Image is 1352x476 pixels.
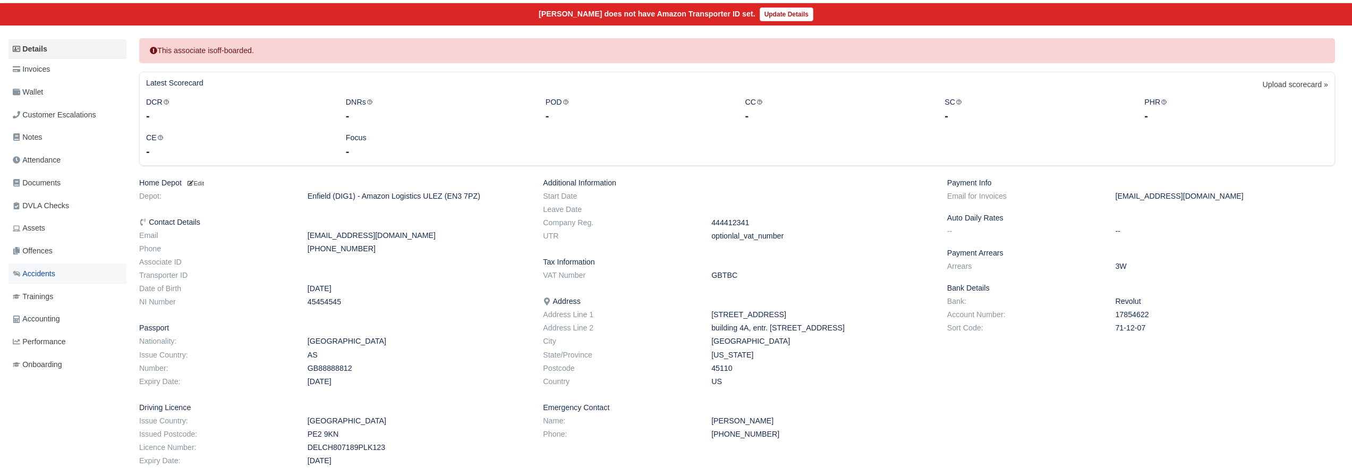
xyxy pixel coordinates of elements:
a: Accidents [8,263,126,284]
div: Focus [338,132,538,159]
dd: building 4A, entr. [STREET_ADDRESS] [703,324,939,333]
span: Onboarding [13,359,62,371]
strong: off-boarded. [213,46,254,55]
a: Onboarding [8,354,126,375]
a: Documents [8,173,126,193]
div: - [546,108,729,123]
span: Performance [13,336,66,348]
a: Performance [8,331,126,352]
dd: optionlal_vat_number [703,232,939,241]
dd: Revolut [1107,297,1343,306]
div: - [945,108,1128,123]
dt: Email [131,231,300,240]
dd: [GEOGRAPHIC_DATA] [300,416,535,426]
a: Details [8,39,126,59]
dt: Account Number: [939,310,1108,319]
div: SC [937,96,1136,123]
a: Offences [8,241,126,261]
h6: Payment Arrears [947,249,1335,258]
h6: Auto Daily Rates [947,214,1335,223]
div: - [1144,108,1328,123]
dd: 3W [1107,262,1343,271]
dd: [PHONE_NUMBER] [703,430,939,439]
span: Notes [13,131,42,143]
a: Upload scorecard » [1263,79,1328,96]
div: CC [737,96,937,123]
dd: [STREET_ADDRESS] [703,310,939,319]
dd: DELCH807189PLK123 [300,443,535,452]
dt: Email for Invoices [939,192,1108,201]
dd: 17854622 [1107,310,1343,319]
span: Customer Escalations [13,109,96,121]
dd: [DATE] [300,377,535,386]
a: Notes [8,127,126,148]
dt: Name: [535,416,703,426]
div: DCR [138,96,338,123]
span: DVLA Checks [13,200,69,212]
iframe: Chat Widget [1161,353,1352,476]
dd: [DATE] [300,456,535,465]
a: Wallet [8,82,126,103]
dt: Arrears [939,262,1108,271]
dd: AS [300,351,535,360]
div: - [745,108,929,123]
dt: -- [939,227,1108,236]
a: Update Details [760,7,813,21]
dd: 71-12-07 [1107,324,1343,333]
div: CE [138,132,338,159]
div: - [146,108,330,123]
a: Trainings [8,286,126,307]
small: Edit [186,180,204,186]
a: Assets [8,218,126,239]
dt: VAT Number [535,271,703,280]
dd: 45110 [703,364,939,373]
dt: Phone: [535,430,703,439]
span: Wallet [13,86,43,98]
dt: Issue Country: [131,351,300,360]
h6: Latest Scorecard [146,79,203,88]
div: This associate is [139,38,1335,63]
dt: Address Line 1 [535,310,703,319]
a: DVLA Checks [8,195,126,216]
dt: Bank: [939,297,1108,306]
h6: Tax Information [543,258,931,267]
dt: Number: [131,364,300,373]
a: Accounting [8,309,126,329]
a: Invoices [8,59,126,80]
dd: [GEOGRAPHIC_DATA] [300,337,535,346]
dt: Phone [131,244,300,253]
dt: Address Line 2 [535,324,703,333]
a: Edit [186,178,204,187]
a: Attendance [8,150,126,171]
h6: Passport [139,324,527,333]
dt: Nationality: [131,337,300,346]
dt: Sort Code: [939,324,1108,333]
dd: 444412341 [703,218,939,227]
dt: UTR [535,232,703,241]
dd: [GEOGRAPHIC_DATA] [703,337,939,346]
h6: Home Depot [139,178,527,188]
span: Attendance [13,154,61,166]
dt: Expiry Date: [131,377,300,386]
dt: Associate ID [131,258,300,267]
dt: City [535,337,703,346]
dd: -- [1107,227,1343,236]
dd: GBTBC [703,271,939,280]
a: Customer Escalations [8,105,126,125]
dd: [DATE] [300,284,535,293]
dt: Issue Country: [131,416,300,426]
span: Accidents [13,268,55,280]
h6: Address [543,297,931,306]
dd: [US_STATE] [703,351,939,360]
dt: Postcode [535,364,703,373]
h6: Additional Information [543,178,931,188]
span: Invoices [13,63,50,75]
h6: Bank Details [947,284,1335,293]
dt: Company Reg. [535,218,703,227]
dd: 45454545 [300,297,535,307]
dt: Country [535,377,703,386]
div: DNRs [338,96,538,123]
dt: Date of Birth [131,284,300,293]
dd: [EMAIL_ADDRESS][DOMAIN_NAME] [300,231,535,240]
